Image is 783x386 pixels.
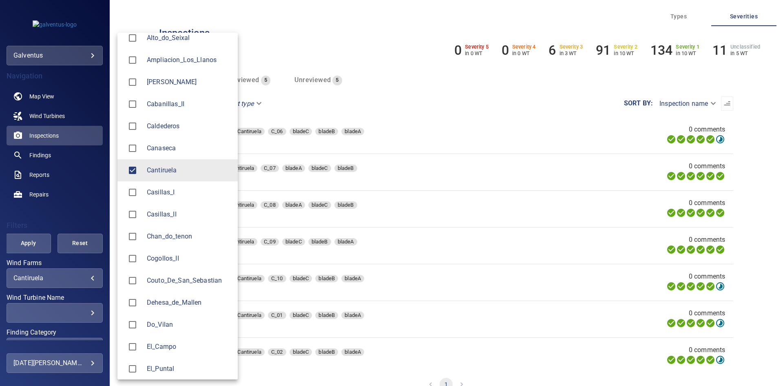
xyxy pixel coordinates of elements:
[147,254,231,263] div: Wind Farms Cogollos_II
[147,55,231,65] div: Wind Farms Ampliacion_Los_Llanos
[147,232,231,241] span: Chan_do_tenon
[124,51,141,69] span: Ampliacion_Los_Llanos
[124,118,141,135] span: Caldederos
[147,55,231,65] span: Ampliacion_Los_Llanos
[147,276,231,286] div: Wind Farms Couto_De_San_Sebastian
[147,298,231,308] span: Dehesa_de_Mallen
[147,254,231,263] span: Cogollos_II
[124,250,141,267] span: Cogollos_II
[147,342,231,352] div: Wind Farms El_Campo
[147,121,231,131] div: Wind Farms Caldederos
[147,342,231,352] span: El_Campo
[124,228,141,245] span: Chan_do_tenon
[147,210,231,219] span: Casillas_II
[147,33,231,43] span: Alto_do_Seixal
[147,364,231,374] span: El_Puntal
[147,364,231,374] div: Wind Farms El_Puntal
[124,338,141,355] span: El_Campo
[124,29,141,47] span: Alto_do_Seixal
[124,74,141,91] span: Belmonte
[147,99,231,109] div: Wind Farms Cabanillas_II
[147,165,231,175] div: Wind Farms Cantiruela
[147,187,231,197] span: Casillas_I
[147,143,231,153] span: Canaseca
[124,294,141,311] span: Dehesa_de_Mallen
[147,99,231,109] span: Cabanillas_II
[147,320,231,330] span: Do_Vilan
[147,121,231,131] span: Caldederos
[147,165,231,175] span: Cantiruela
[124,96,141,113] span: Cabanillas_II
[147,298,231,308] div: Wind Farms Dehesa_de_Mallen
[124,206,141,223] span: Casillas_II
[124,162,141,179] span: Cantiruela
[124,272,141,289] span: Couto_De_San_Sebastian
[147,143,231,153] div: Wind Farms Canaseca
[124,360,141,377] span: El_Puntal
[147,77,231,87] span: [PERSON_NAME]
[147,77,231,87] div: Wind Farms Belmonte
[147,320,231,330] div: Wind Farms Do_Vilan
[147,276,231,286] span: Couto_De_San_Sebastian
[147,187,231,197] div: Wind Farms Casillas_I
[147,33,231,43] div: Wind Farms Alto_do_Seixal
[124,316,141,333] span: Do_Vilan
[124,184,141,201] span: Casillas_I
[124,140,141,157] span: Canaseca
[147,210,231,219] div: Wind Farms Casillas_II
[147,232,231,241] div: Wind Farms Chan_do_tenon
